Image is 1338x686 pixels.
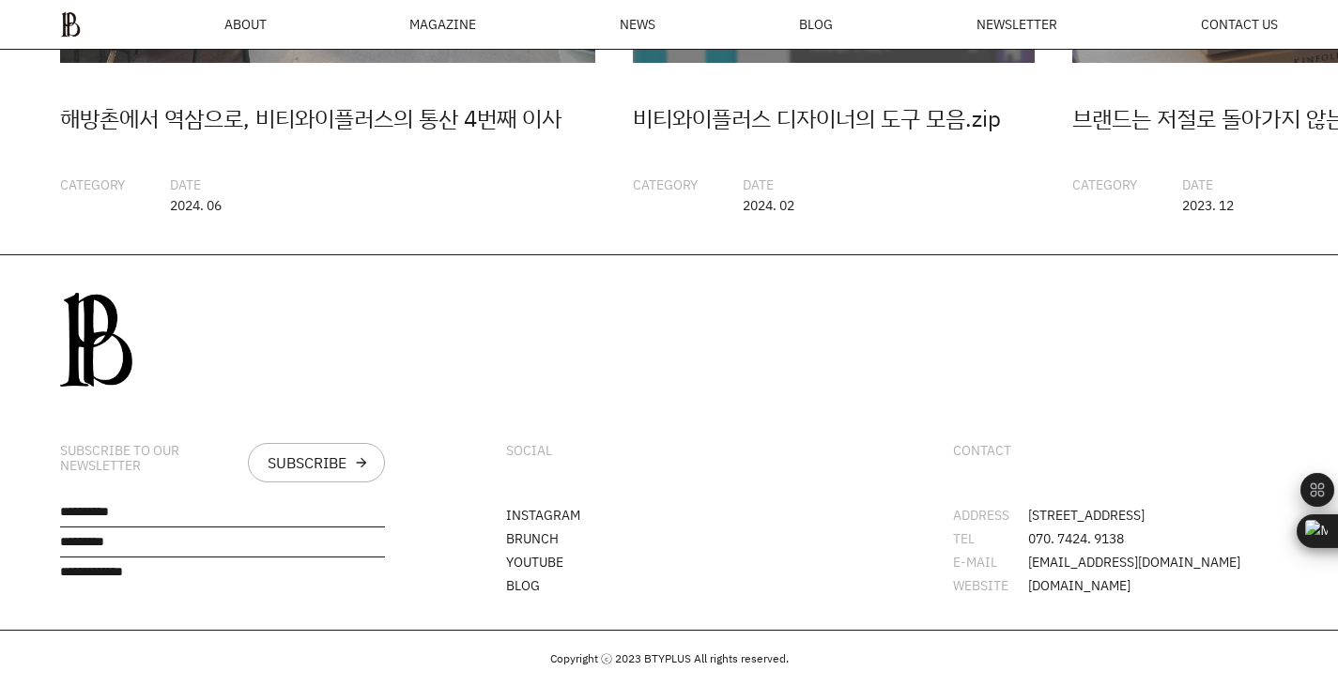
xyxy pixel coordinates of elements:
[743,195,794,216] span: 2024. 02
[506,443,552,459] div: SOCIAL
[60,11,81,38] img: ba379d5522eb3.png
[354,455,369,470] div: arrow_forward
[1028,579,1130,592] span: [DOMAIN_NAME]
[60,443,233,475] div: SUBSCRIBE TO OUR NEWSLETTER
[60,293,132,387] img: 0afca24db3087.png
[1072,175,1137,195] span: CATEGORY
[60,175,125,195] span: CATEGORY
[506,576,540,594] a: BLOG
[620,18,655,31] a: NEWS
[1201,18,1278,31] a: CONTACT US
[170,175,214,195] span: DATE
[506,529,559,547] a: BRUNCH
[953,509,1028,522] div: ADDRESS
[799,18,833,31] a: BLOG
[953,579,1028,592] div: WEBSITE
[1028,556,1240,569] span: [EMAIL_ADDRESS][DOMAIN_NAME]
[1182,175,1226,195] span: DATE
[977,18,1057,31] a: NEWSLETTER
[743,175,787,195] span: DATE
[953,509,1278,522] li: [STREET_ADDRESS]
[953,443,1011,459] div: CONTACT
[953,556,1028,569] div: E-MAIL
[268,455,346,470] div: SUBSCRIBE
[224,18,267,31] a: ABOUT
[170,195,222,216] span: 2024. 06
[1182,195,1234,216] span: 2023. 12
[633,175,698,195] span: CATEGORY
[506,506,580,524] a: INSTAGRAM
[60,100,595,136] div: 해방촌에서 역삼으로, 비티와이플러스의 통산 4번째 이사
[409,18,476,31] div: MAGAZINE
[506,553,563,571] a: YOUTUBE
[633,100,1035,136] div: 비티와이플러스 디자이너의 도구 모음.zip
[1028,532,1124,545] span: 070. 7424. 9138
[953,532,1028,545] div: TEL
